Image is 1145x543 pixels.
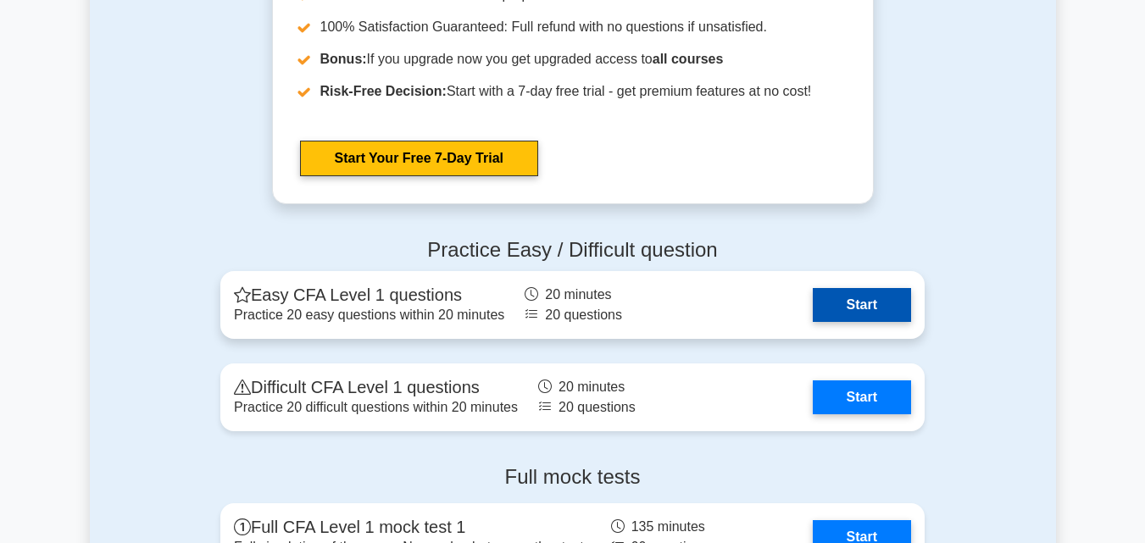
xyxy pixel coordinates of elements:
[813,288,911,322] a: Start
[813,380,911,414] a: Start
[220,238,925,263] h4: Practice Easy / Difficult question
[220,465,925,490] h4: Full mock tests
[300,141,538,176] a: Start Your Free 7-Day Trial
